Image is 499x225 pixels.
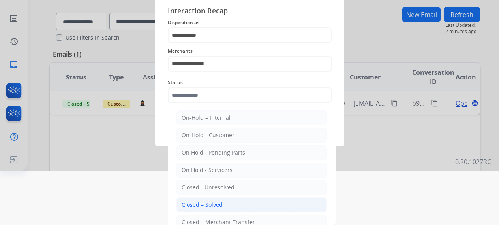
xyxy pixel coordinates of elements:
[182,131,234,139] div: On-Hold - Customer
[182,201,223,209] div: Closed – Solved
[455,157,491,166] p: 0.20.1027RC
[182,114,231,122] div: On-Hold – Internal
[182,149,245,157] div: On Hold - Pending Parts
[168,18,332,27] span: Disposition as
[182,166,233,174] div: On Hold - Servicers
[168,5,332,18] span: Interaction Recap
[168,46,332,56] span: Merchants
[182,183,234,191] div: Closed - Unresolved
[168,78,332,87] span: Status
